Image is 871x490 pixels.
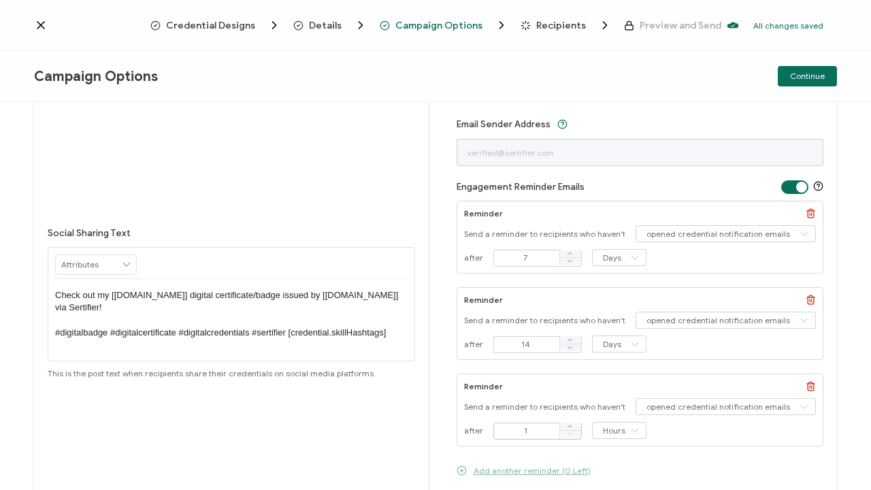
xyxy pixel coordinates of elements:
[624,20,721,31] span: Preview and Send
[592,336,646,353] input: Select
[464,229,625,239] span: Send a reminder to recipients who haven't
[34,68,158,85] span: Campaign Options
[464,252,483,263] span: after
[790,72,825,80] span: Continue
[474,465,591,476] span: Add another reminder (0 Left)
[457,182,585,192] label: Engagement Reminder Emails
[48,228,131,238] label: Social Sharing Text
[464,425,483,436] span: after
[592,422,646,439] input: Select
[803,425,871,490] iframe: Chat Widget
[150,18,721,32] div: Breadcrumb
[464,381,503,391] span: Reminder
[457,139,824,166] input: verified@sertifier.com
[56,255,136,274] input: Attributes
[778,66,837,86] button: Continue
[464,339,483,349] span: after
[636,225,817,242] input: Select
[150,18,281,32] span: Credential Designs
[640,20,721,31] span: Preview and Send
[536,20,586,31] span: Recipients
[464,402,625,412] span: Send a reminder to recipients who haven't
[753,20,823,31] p: All changes saved
[395,20,482,31] span: Campaign Options
[457,119,550,129] label: Email Sender Address
[636,398,817,415] input: Select
[464,315,625,325] span: Send a reminder to recipients who haven't
[464,295,503,305] span: Reminder
[592,249,646,266] input: Select
[309,20,342,31] span: Details
[464,208,503,218] span: Reminder
[293,18,367,32] span: Details
[521,18,612,32] span: Recipients
[166,20,255,31] span: Credential Designs
[636,312,817,329] input: Select
[55,289,408,340] p: Check out my [[DOMAIN_NAME]] digital certificate/badge issued by [[DOMAIN_NAME]] via Sertifier! #...
[380,18,508,32] span: Campaign Options
[48,368,376,378] span: This is the post text when recipients share their credentials on social media platforms.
